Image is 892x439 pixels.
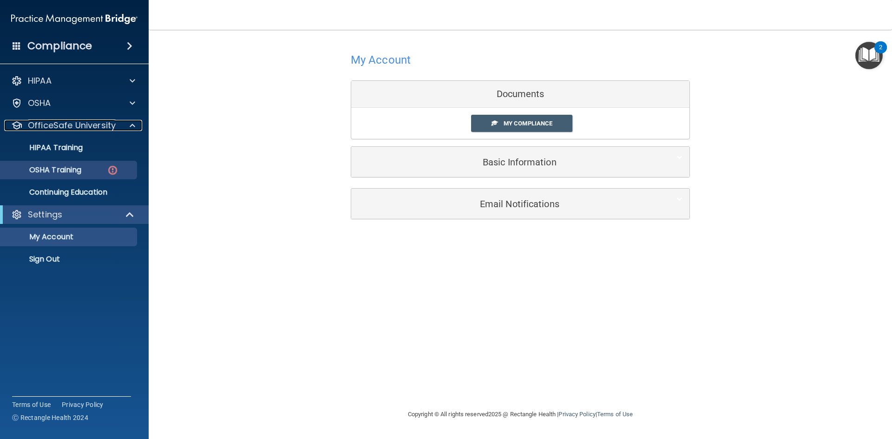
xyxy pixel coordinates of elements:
p: OSHA [28,98,51,109]
a: OSHA [11,98,135,109]
a: Terms of Use [12,400,51,409]
button: Open Resource Center, 2 new notifications [855,42,883,69]
p: HIPAA Training [6,143,83,152]
p: Sign Out [6,255,133,264]
img: danger-circle.6113f641.png [107,164,118,176]
h5: Email Notifications [358,199,654,209]
a: Privacy Policy [62,400,104,409]
a: Basic Information [358,151,682,172]
h4: My Account [351,54,411,66]
p: Continuing Education [6,188,133,197]
h4: Compliance [27,39,92,52]
p: OfficeSafe University [28,120,116,131]
div: Copyright © All rights reserved 2025 @ Rectangle Health | | [351,400,690,429]
span: My Compliance [504,120,552,127]
div: 2 [879,47,882,59]
a: Email Notifications [358,193,682,214]
h5: Basic Information [358,157,654,167]
a: Privacy Policy [558,411,595,418]
div: Documents [351,81,689,108]
img: PMB logo [11,10,138,28]
p: OSHA Training [6,165,81,175]
span: Ⓒ Rectangle Health 2024 [12,413,88,422]
iframe: Drift Widget Chat Controller [731,373,881,410]
a: Terms of Use [597,411,633,418]
a: OfficeSafe University [11,120,135,131]
p: Settings [28,209,62,220]
p: My Account [6,232,133,242]
a: Settings [11,209,135,220]
a: HIPAA [11,75,135,86]
p: HIPAA [28,75,52,86]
